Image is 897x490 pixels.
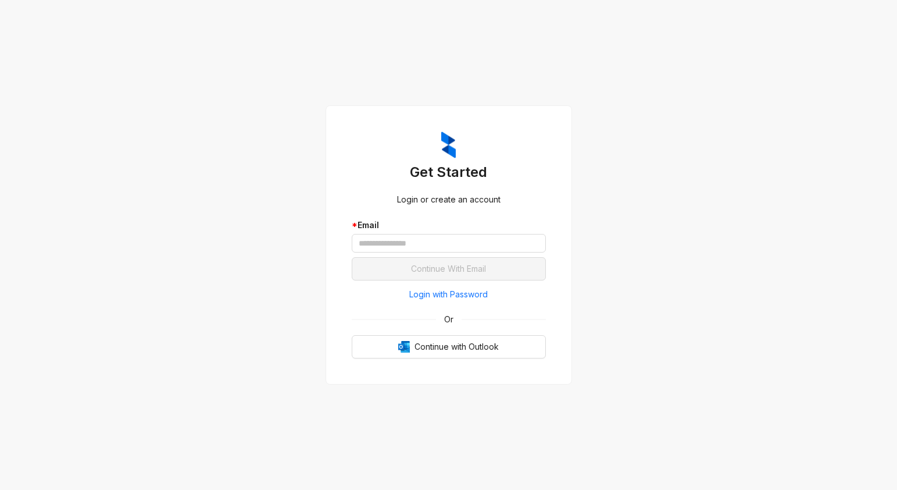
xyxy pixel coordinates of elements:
div: Email [352,219,546,232]
span: Login with Password [409,288,488,301]
h3: Get Started [352,163,546,182]
div: Login or create an account [352,193,546,206]
button: Continue With Email [352,257,546,280]
img: Outlook [398,341,410,353]
span: Or [436,313,462,326]
button: OutlookContinue with Outlook [352,335,546,358]
img: ZumaIcon [441,132,456,158]
span: Continue with Outlook [414,340,499,353]
button: Login with Password [352,285,546,304]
